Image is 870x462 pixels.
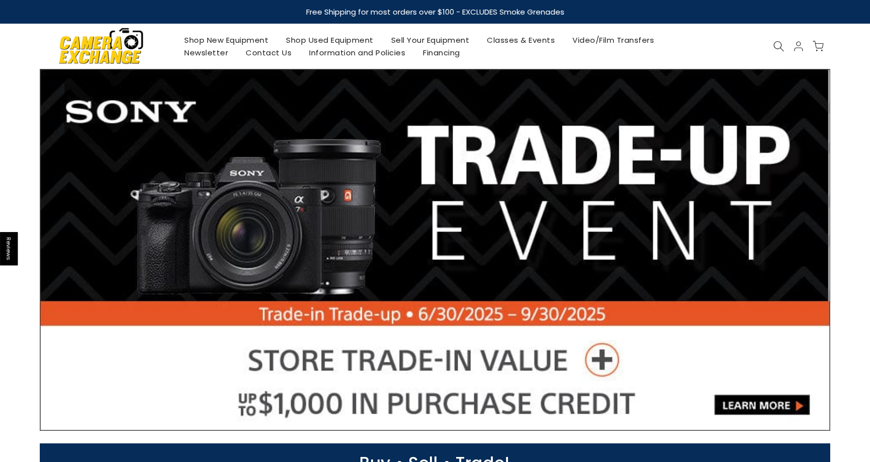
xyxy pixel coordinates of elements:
li: Page dot 2 [416,414,422,420]
a: Classes & Events [478,34,564,46]
li: Page dot 5 [448,414,454,420]
li: Page dot 1 [406,414,411,420]
li: Page dot 6 [459,414,464,420]
a: Financing [414,46,469,59]
li: Page dot 3 [427,414,432,420]
a: Shop Used Equipment [277,34,383,46]
a: Information and Policies [301,46,414,59]
a: Video/Film Transfers [564,34,663,46]
li: Page dot 4 [438,414,443,420]
a: Contact Us [237,46,301,59]
a: Sell Your Equipment [382,34,478,46]
a: Shop New Equipment [176,34,277,46]
a: Newsletter [176,46,237,59]
strong: Free Shipping for most orders over $100 - EXCLUDES Smoke Grenades [306,7,564,17]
